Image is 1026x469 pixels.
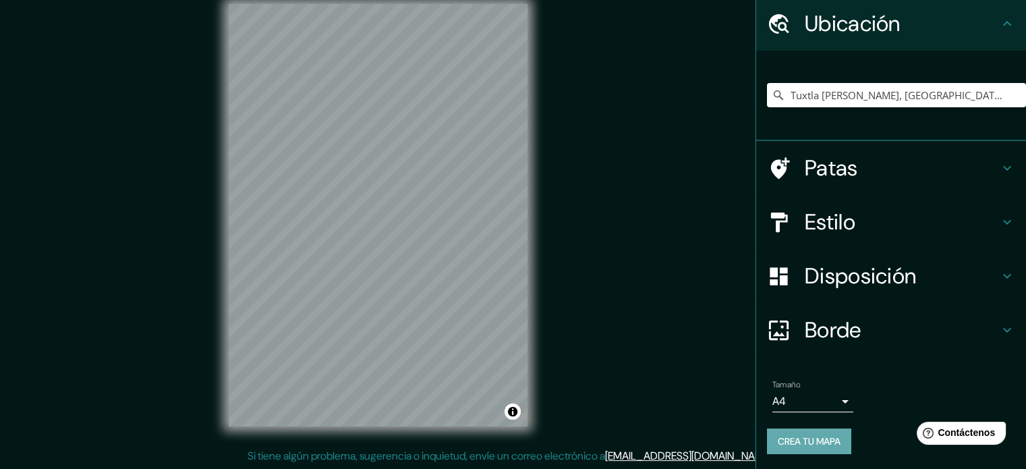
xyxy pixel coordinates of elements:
[767,429,851,454] button: Crea tu mapa
[767,83,1026,107] input: Elige tu ciudad o zona
[756,303,1026,357] div: Borde
[805,262,916,290] font: Disposición
[772,379,800,390] font: Tamaño
[772,391,853,412] div: A4
[756,195,1026,249] div: Estilo
[805,208,855,236] font: Estilo
[805,316,861,344] font: Borde
[248,449,605,463] font: Si tiene algún problema, sugerencia o inquietud, envíe un correo electrónico a
[805,154,858,182] font: Patas
[805,9,901,38] font: Ubicación
[756,249,1026,303] div: Disposición
[605,449,772,463] a: [EMAIL_ADDRESS][DOMAIN_NAME]
[906,416,1011,454] iframe: Lanzador de widgets de ayuda
[505,404,521,420] button: Activar o desactivar atribución
[778,435,840,447] font: Crea tu mapa
[229,4,528,426] canvas: Mapa
[772,394,786,408] font: A4
[756,141,1026,195] div: Patas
